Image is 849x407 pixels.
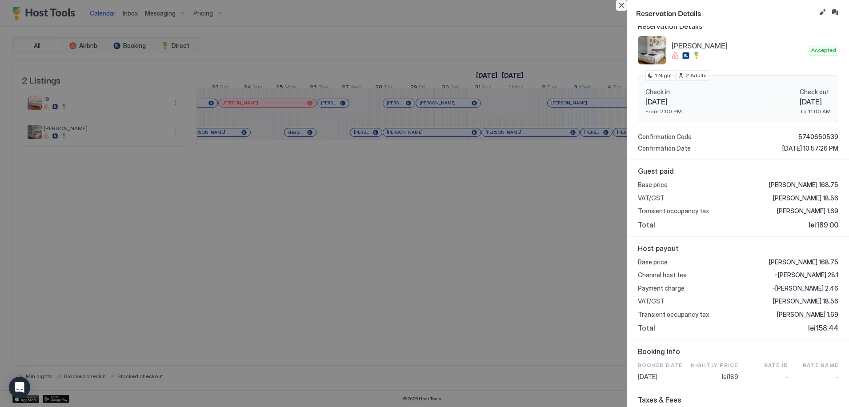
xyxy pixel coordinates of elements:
[764,361,788,369] span: Rate ID
[798,133,838,141] span: 5740650539
[645,108,682,115] span: From 2:00 PM
[645,88,682,96] span: Check in
[808,323,838,332] span: lei158.44
[722,373,738,381] span: lei189
[638,297,665,305] span: VAT/GST
[655,72,672,80] span: 1 Night
[638,167,838,176] span: Guest paid
[645,97,682,106] span: [DATE]
[809,220,838,229] span: lei189.00
[638,258,668,266] span: Base price
[800,88,831,96] span: Check out
[636,7,815,18] span: Reservation Details
[835,373,838,381] span: -
[811,46,836,54] span: Accepted
[772,284,838,292] span: -[PERSON_NAME] 2.46
[769,258,838,266] span: [PERSON_NAME] 168.75
[773,297,838,305] span: [PERSON_NAME] 18.56
[638,323,655,332] span: Total
[800,108,831,115] span: To 11:00 AM
[800,97,831,106] span: [DATE]
[672,41,805,50] span: [PERSON_NAME]
[638,220,655,229] span: Total
[638,395,838,404] span: Taxes & Fees
[638,347,838,356] span: Booking info
[769,181,838,189] span: [PERSON_NAME] 168.75
[773,194,838,202] span: [PERSON_NAME] 18.56
[775,271,838,279] span: -[PERSON_NAME] 28.1
[638,133,692,141] span: Confirmation Code
[817,7,828,18] button: Edit reservation
[785,373,788,381] span: -
[638,22,838,31] span: Reservation Details
[638,194,665,202] span: VAT/GST
[803,361,838,369] span: Rate Name
[638,36,666,64] div: listing image
[638,181,668,189] span: Base price
[777,207,838,215] span: [PERSON_NAME] 1.69
[777,311,838,319] span: [PERSON_NAME] 1.69
[638,373,688,381] span: [DATE]
[829,7,840,18] button: Inbox
[638,271,687,279] span: Channel host fee
[638,144,691,152] span: Confirmation Date
[638,311,709,319] span: Transient occupancy tax
[638,244,838,253] span: Host payout
[691,361,738,369] span: Nightly Price
[638,361,688,369] span: Booked Date
[782,144,838,152] span: [DATE] 10:57:26 PM
[9,377,30,398] div: Open Intercom Messenger
[638,284,685,292] span: Payment charge
[638,207,709,215] span: Transient occupancy tax
[685,72,707,80] span: 2 Adults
